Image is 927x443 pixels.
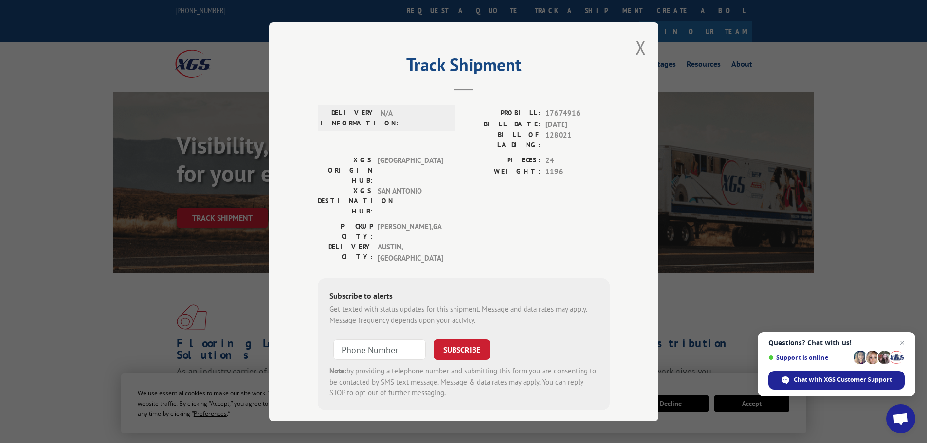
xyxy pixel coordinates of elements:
span: Support is online [768,354,850,361]
div: Chat with XGS Customer Support [768,371,905,390]
div: Subscribe to alerts [329,290,598,304]
span: SAN ANTONIO [378,186,443,216]
label: PIECES: [464,155,541,166]
label: DELIVERY INFORMATION: [321,108,376,128]
div: by providing a telephone number and submitting this form you are consenting to be contacted by SM... [329,366,598,399]
span: N/A [381,108,446,128]
label: PROBILL: [464,108,541,119]
span: Close chat [896,337,908,349]
label: BILL OF LADING: [464,130,541,150]
button: Close modal [636,35,646,60]
button: SUBSCRIBE [434,339,490,360]
h2: Track Shipment [318,58,610,76]
div: Open chat [886,404,915,433]
span: 128021 [545,130,610,150]
label: XGS ORIGIN HUB: [318,155,373,186]
span: [DATE] [545,119,610,130]
input: Phone Number [333,339,426,360]
strong: Note: [329,366,346,375]
label: BILL DATE: [464,119,541,130]
div: Get texted with status updates for this shipment. Message and data rates may apply. Message frequ... [329,304,598,326]
span: Chat with XGS Customer Support [794,375,892,384]
span: [GEOGRAPHIC_DATA] [378,155,443,186]
label: XGS DESTINATION HUB: [318,186,373,216]
span: Questions? Chat with us! [768,339,905,347]
span: 24 [545,155,610,166]
span: 1196 [545,166,610,177]
span: AUSTIN , [GEOGRAPHIC_DATA] [378,242,443,264]
span: [PERSON_NAME] , GA [378,221,443,242]
label: DELIVERY CITY: [318,242,373,264]
span: 17674916 [545,108,610,119]
label: PICKUP CITY: [318,221,373,242]
label: WEIGHT: [464,166,541,177]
